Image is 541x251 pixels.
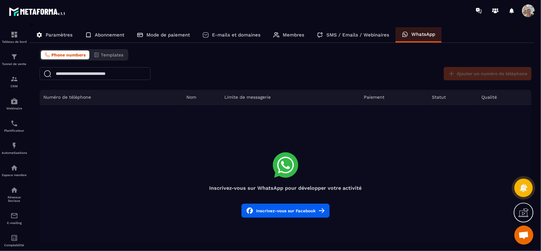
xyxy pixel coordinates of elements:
[2,115,27,137] a: schedulerschedulerPlanificateur
[360,90,428,105] th: Paiement
[2,243,27,247] p: Comptabilité
[2,48,27,70] a: formationformationTunnel de vente
[2,93,27,115] a: automationsautomationsWebinaire
[10,97,18,105] img: automations
[2,137,27,159] a: automationsautomationsAutomatisations
[514,226,533,245] a: Ouvrir le chat
[2,173,27,177] p: Espace membre
[146,32,190,38] p: Mode de paiement
[2,159,27,182] a: automationsautomationsEspace membre
[10,142,18,149] img: automations
[2,195,27,202] p: Réseaux Sociaux
[212,32,261,38] p: E-mails et domaines
[2,221,27,225] p: E-mailing
[283,32,304,38] p: Membres
[428,90,478,105] th: Statut
[10,164,18,172] img: automations
[10,53,18,61] img: formation
[242,204,330,218] button: Inscrivez-vous sur Facebook
[101,52,123,57] span: Templates
[51,52,86,57] span: Phone numbers
[2,182,27,207] a: social-networksocial-networkRéseaux Sociaux
[2,62,27,66] p: Tunnel de vente
[221,90,360,105] th: Limite de messagerie
[41,50,89,59] button: Phone numbers
[2,107,27,110] p: Webinaire
[2,207,27,229] a: emailemailE-mailing
[10,75,18,83] img: formation
[411,31,435,37] p: WhatsApp
[478,90,531,105] th: Qualité
[2,151,27,155] p: Automatisations
[40,90,183,105] th: Numéro de téléphone
[10,234,18,242] img: accountant
[46,32,73,38] p: Paramètres
[10,120,18,127] img: scheduler
[2,40,27,43] p: Tableau de bord
[10,186,18,194] img: social-network
[90,50,127,59] button: Templates
[95,32,124,38] p: Abonnement
[2,70,27,93] a: formationformationCRM
[183,90,221,105] th: Nom
[10,31,18,38] img: formation
[9,6,66,17] img: logo
[326,32,389,38] p: SMS / Emails / Webinaires
[2,84,27,88] p: CRM
[2,26,27,48] a: formationformationTableau de bord
[10,212,18,220] img: email
[2,129,27,132] p: Planificateur
[40,185,531,191] h4: Inscrivez-vous sur WhatsApp pour développer votre activité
